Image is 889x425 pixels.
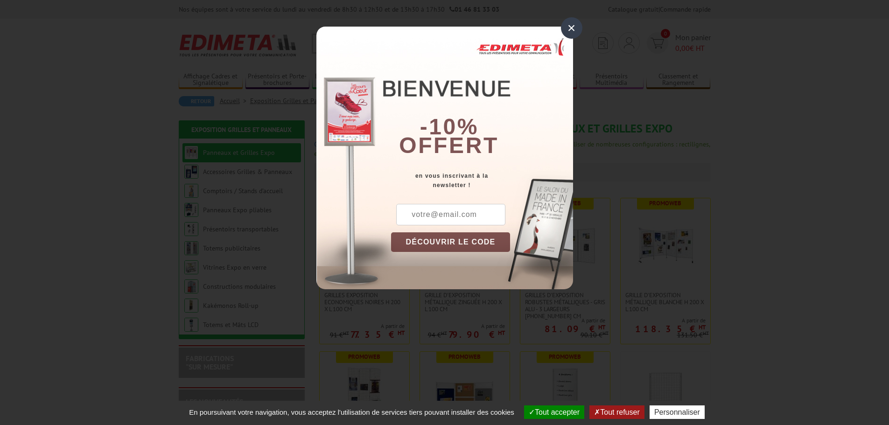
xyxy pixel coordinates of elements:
span: En poursuivant votre navigation, vous acceptez l'utilisation de services tiers pouvant installer ... [184,408,519,416]
font: offert [399,133,499,158]
div: en vous inscrivant à la newsletter ! [391,171,573,190]
button: DÉCOUVRIR LE CODE [391,232,511,252]
button: Tout refuser [589,405,644,419]
div: × [561,17,582,39]
input: votre@email.com [396,204,505,225]
b: -10% [420,114,479,139]
button: Personnaliser (fenêtre modale) [650,405,705,419]
button: Tout accepter [524,405,584,419]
